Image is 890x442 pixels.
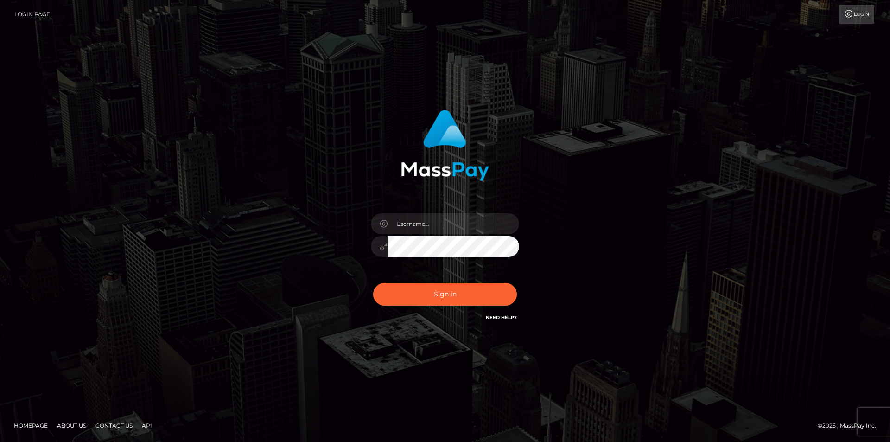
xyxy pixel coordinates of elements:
[839,5,874,24] a: Login
[388,213,519,234] input: Username...
[486,314,517,320] a: Need Help?
[138,418,156,433] a: API
[92,418,136,433] a: Contact Us
[53,418,90,433] a: About Us
[401,110,489,181] img: MassPay Login
[14,5,50,24] a: Login Page
[373,283,517,306] button: Sign in
[818,421,883,431] div: © 2025 , MassPay Inc.
[10,418,51,433] a: Homepage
